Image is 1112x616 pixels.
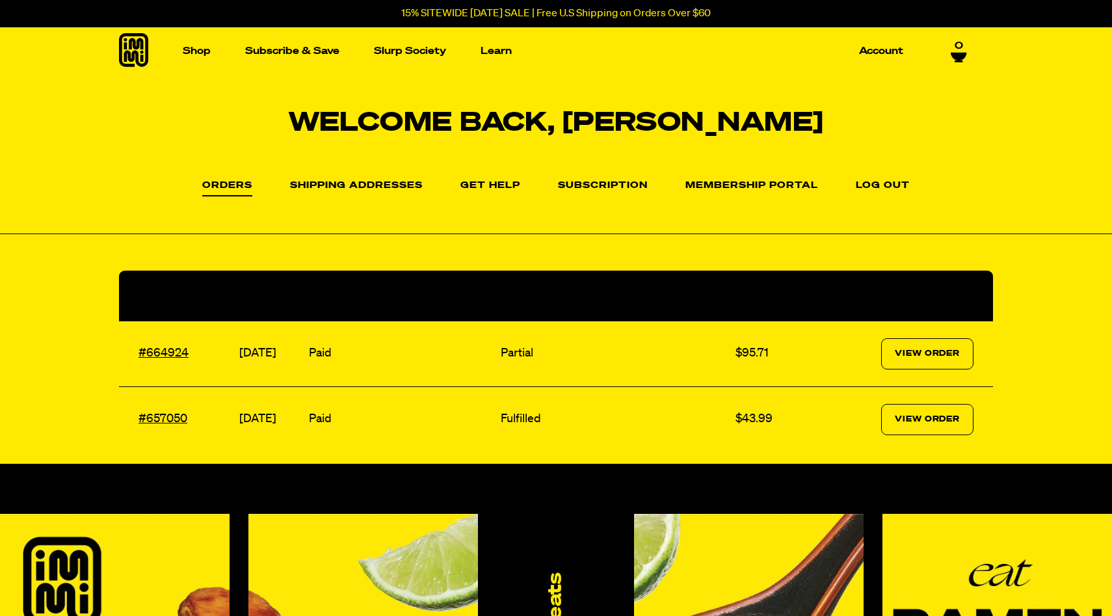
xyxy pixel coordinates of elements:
[178,27,908,75] nav: Main navigation
[139,347,189,359] a: #664924
[236,386,306,452] td: [DATE]
[369,41,451,61] a: Slurp Society
[139,413,187,425] a: #657050
[202,181,252,196] a: Orders
[306,386,497,452] td: Paid
[732,271,808,321] th: Total
[732,321,808,387] td: $95.71
[290,181,423,191] a: Shipping Addresses
[497,321,732,387] td: Partial
[558,181,648,191] a: Subscription
[236,271,306,321] th: Date
[955,40,963,52] span: 0
[881,404,973,435] a: View Order
[497,271,732,321] th: Fulfillment Status
[856,181,910,191] a: Log out
[881,338,973,369] a: View Order
[306,271,497,321] th: Payment Status
[306,321,497,387] td: Paid
[119,271,236,321] th: Order
[240,41,345,61] a: Subscribe & Save
[460,181,520,191] a: Get Help
[732,386,808,452] td: $43.99
[178,41,216,61] a: Shop
[236,321,306,387] td: [DATE]
[475,41,517,61] a: Learn
[854,41,908,61] a: Account
[685,181,818,191] a: Membership Portal
[401,8,711,20] p: 15% SITEWIDE [DATE] SALE | Free U.S Shipping on Orders Over $60
[951,40,967,62] a: 0
[497,386,732,452] td: Fulfilled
